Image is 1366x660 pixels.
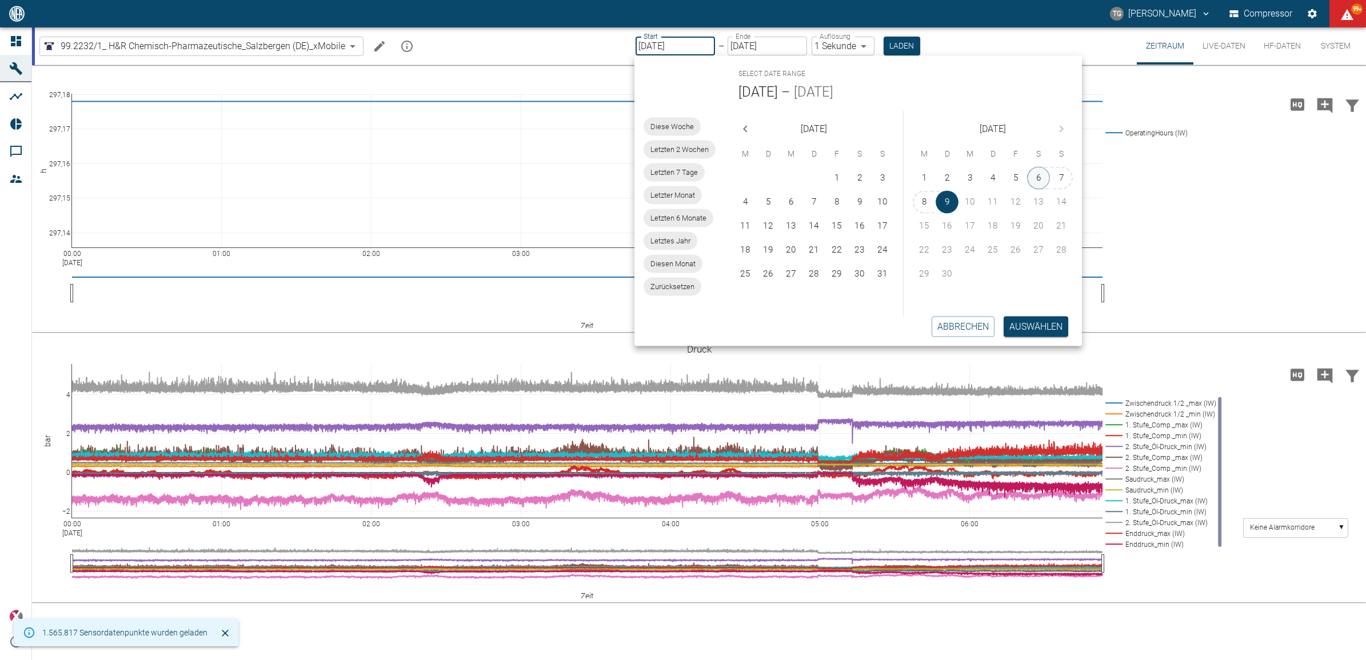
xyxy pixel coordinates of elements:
label: Ende [736,31,750,41]
button: 25 [734,263,757,286]
span: Dienstag [758,142,778,165]
span: Letztes Jahr [644,235,697,247]
button: 7 [802,191,825,214]
button: HF-Daten [1255,27,1310,65]
button: 8 [913,191,936,214]
div: TG [1110,7,1124,21]
button: 3 [958,167,981,190]
label: Auflösung [820,31,850,41]
span: Letzten 7 Tage [644,167,705,178]
div: Diese Woche [644,117,701,135]
text: Keine Alarmkorridore [1250,523,1315,531]
button: System [1310,27,1361,65]
button: 10 [871,191,894,214]
span: Montag [735,142,756,165]
button: Machine bearbeiten [368,35,391,58]
span: Donnerstag [804,142,824,165]
span: Donnerstag [982,142,1003,165]
span: Freitag [1005,142,1026,165]
div: Letzten 2 Wochen [644,140,716,158]
span: Mittwoch [781,142,801,165]
span: Montag [914,142,934,165]
button: 21 [802,239,825,262]
button: 22 [825,239,848,262]
span: Diesen Monat [644,258,702,270]
button: 23 [848,239,871,262]
button: 7 [1050,167,1073,190]
button: 2 [848,167,871,190]
label: Start [644,31,658,41]
button: 9 [848,191,871,214]
span: [DATE] [738,83,778,101]
button: [DATE] [794,83,833,101]
span: Letzter Monat [644,190,702,201]
button: Auswählen [1004,316,1068,337]
button: 31 [871,263,894,286]
button: 1 [825,167,848,190]
button: 26 [757,263,780,286]
button: 18 [734,239,757,262]
button: 14 [802,215,825,238]
button: 5 [757,191,780,214]
button: thomas.gregoir@neuman-esser.com [1108,3,1213,24]
button: 9 [936,191,958,214]
span: [DATE] [801,121,827,137]
button: 4 [734,191,757,214]
span: Mittwoch [960,142,980,165]
button: Einstellungen [1302,3,1323,24]
button: 3 [871,167,894,190]
button: 4 [981,167,1004,190]
span: Diese Woche [644,121,701,133]
img: logo [8,6,26,21]
button: 28 [802,263,825,286]
span: Zurücksetzen [644,281,701,293]
span: Dienstag [937,142,957,165]
span: Freitag [826,142,847,165]
button: Kommentar hinzufügen [1311,90,1339,119]
button: Laden [884,37,920,55]
button: 27 [780,263,802,286]
span: 99+ [1351,3,1363,15]
span: Samstag [849,142,870,165]
button: Previous month [734,117,757,140]
button: 17 [871,215,894,238]
button: 20 [780,239,802,262]
button: Kommentar hinzufügen [1311,360,1339,390]
button: 15 [825,215,848,238]
span: Letzten 2 Wochen [644,144,716,155]
span: Select date range [738,65,805,83]
button: 19 [757,239,780,262]
button: 24 [871,239,894,262]
span: [DATE] [980,121,1006,137]
span: 99.2232/1_ H&R Chemisch-Pharmazeutische_Salzbergen (DE)_xMobile [61,39,345,53]
input: DD.MM.YYYY [636,37,715,55]
button: 13 [780,215,802,238]
button: 6 [1027,167,1050,190]
button: 30 [848,263,871,286]
input: DD.MM.YYYY [728,37,807,55]
span: Sonntag [872,142,893,165]
div: Letzten 6 Monate [644,209,713,227]
button: Daten filtern [1339,90,1366,119]
div: Letzter Monat [644,186,702,204]
div: Diesen Monat [644,254,702,273]
div: 1 Sekunde [812,37,874,55]
a: 99.2232/1_ H&R Chemisch-Pharmazeutische_Salzbergen (DE)_xMobile [42,39,345,53]
span: Sonntag [1051,142,1072,165]
span: Hohe Auflösung [1284,98,1311,109]
div: 1.565.817 Sensordatenpunkte wurden geladen [42,622,207,643]
button: 6 [780,191,802,214]
div: Letztes Jahr [644,231,697,250]
button: Compressor [1227,3,1295,24]
span: Hohe Auflösung [1284,369,1311,379]
button: 2 [936,167,958,190]
button: Schließen [217,625,234,642]
button: 12 [757,215,780,238]
div: Letzten 7 Tage [644,163,705,181]
button: 16 [848,215,871,238]
button: mission info [396,35,418,58]
button: 1 [913,167,936,190]
p: – [718,39,724,53]
h5: – [778,83,794,101]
